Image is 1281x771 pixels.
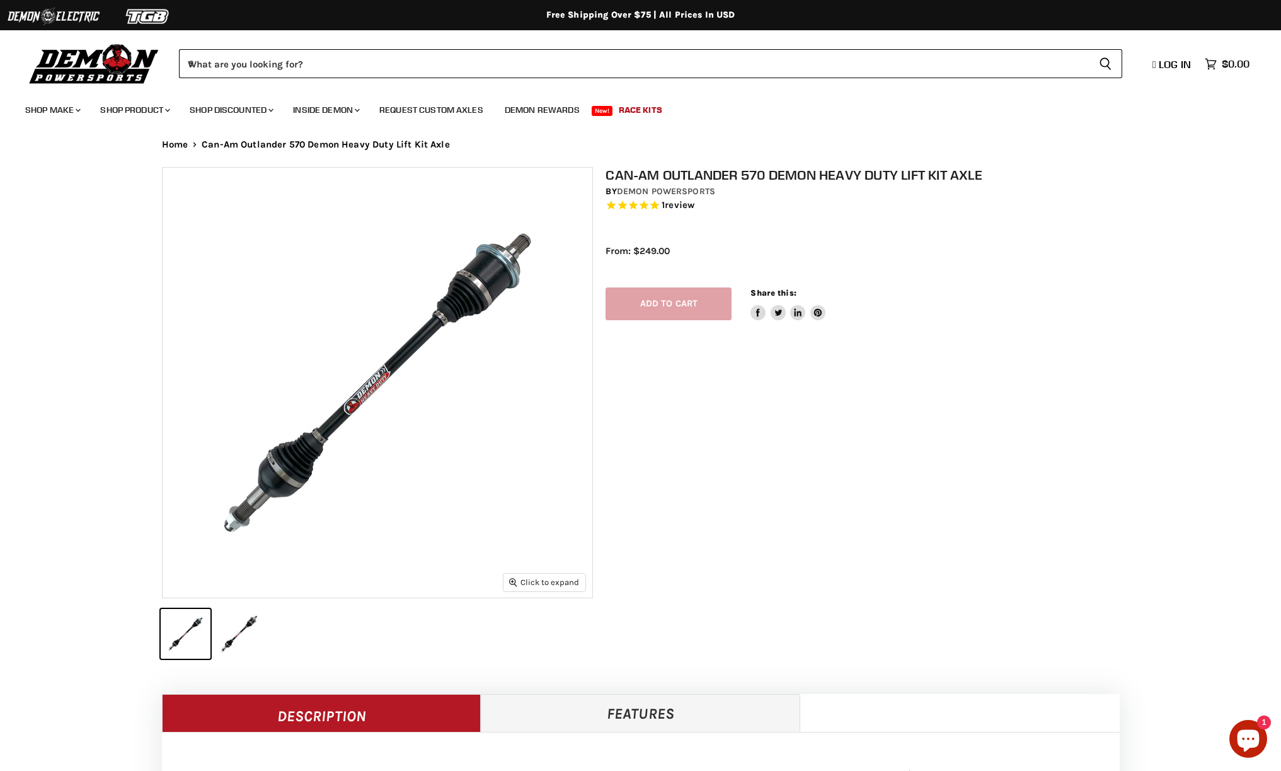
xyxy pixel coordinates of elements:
a: Request Custom Axles [370,97,493,123]
img: Demon Electric Logo 2 [6,4,101,28]
span: 1 reviews [662,199,694,211]
nav: Breadcrumbs [137,139,1145,150]
span: From: $249.00 [606,245,670,257]
button: IMAGE thumbnail [161,609,210,659]
a: Demon Rewards [495,97,589,123]
a: $0.00 [1198,55,1256,73]
aside: Share this: [750,287,825,321]
form: Product [179,49,1122,78]
a: Shop Product [91,97,178,123]
span: review [665,199,694,211]
a: Race Kits [609,97,672,123]
span: Click to expand [509,577,579,587]
button: Click to expand [503,574,585,591]
ul: Main menu [16,92,1246,123]
a: Description [162,694,481,732]
a: Shop Make [16,97,88,123]
img: Demon Powersports [25,41,163,86]
inbox-online-store-chat: Shopify online store chat [1226,720,1271,761]
a: Features [481,694,800,732]
span: Can-Am Outlander 570 Demon Heavy Duty Lift Kit Axle [202,139,450,150]
span: $0.00 [1222,58,1249,70]
span: Log in [1159,58,1191,71]
a: Log in [1147,59,1198,70]
a: Inside Demon [284,97,367,123]
a: Home [162,139,188,150]
input: When autocomplete results are available use up and down arrows to review and enter to select [179,49,1089,78]
h1: Can-Am Outlander 570 Demon Heavy Duty Lift Kit Axle [606,167,1132,183]
span: Share this: [750,288,796,298]
img: IMAGE [163,168,592,598]
span: Rated 5.0 out of 5 stars 1 reviews [606,199,1132,212]
div: by [606,185,1132,199]
button: Search [1089,49,1122,78]
a: Shop Discounted [180,97,281,123]
div: Free Shipping Over $75 | All Prices In USD [137,9,1145,21]
img: TGB Logo 2 [101,4,195,28]
a: Demon Powersports [617,186,715,197]
span: New! [592,106,613,116]
button: IMAGE thumbnail [214,609,264,659]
